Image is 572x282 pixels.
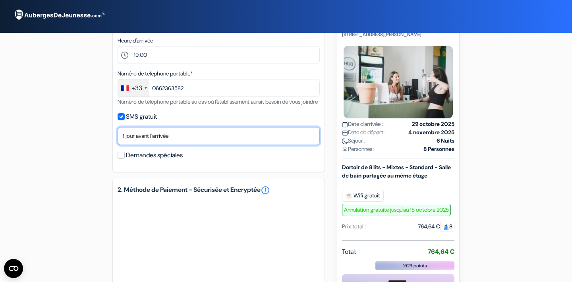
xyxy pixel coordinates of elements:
[342,130,348,136] img: calendar.svg
[342,145,375,153] span: Personnes :
[403,262,427,269] span: 1529 points
[342,122,348,127] img: calendar.svg
[342,137,365,145] span: Séjour :
[118,79,149,97] div: France: +33
[261,185,270,195] a: error_outline
[443,224,449,230] img: guest.svg
[118,37,153,45] label: Heure d'arrivée
[423,145,454,153] strong: 8 Personnes
[126,150,183,161] label: Demandes spéciales
[10,4,109,26] img: AubergesDeJeunesse.com
[4,259,23,278] button: CMP-Widget öffnen
[342,247,356,257] span: Total:
[118,98,318,105] small: Numéro de téléphone portable au cas où l'établissement aurait besoin de vous joindre
[418,222,454,231] div: 764,64 €
[437,137,454,145] strong: 6 Nuits
[126,111,157,122] label: SMS gratuit
[342,31,454,38] p: [STREET_ADDRESS][PERSON_NAME]
[346,193,352,199] img: free_wifi.svg
[342,120,383,128] span: Date d'arrivée :
[118,185,320,195] h5: 2. Méthode de Paiement - Sécurisée et Encryptée
[408,128,454,137] strong: 4 novembre 2025
[342,190,384,202] span: Wifi gratuit
[428,247,454,256] strong: 764,64 €
[342,138,348,144] img: moon.svg
[342,204,451,216] span: Annulation gratuite jusqu'au 15 octobre 2025
[412,120,454,128] strong: 29 octobre 2025
[342,128,386,137] span: Date de départ :
[440,221,454,232] span: 8
[342,147,348,153] img: user_icon.svg
[118,79,320,97] input: 6 12 34 56 78
[131,83,142,93] div: +33
[118,70,193,78] label: Numéro de telephone portable
[342,222,366,231] div: Prix total :
[342,164,451,179] b: Dortoir de 8 lits - Mixtes - Standard - Salle de bain partagée au même étage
